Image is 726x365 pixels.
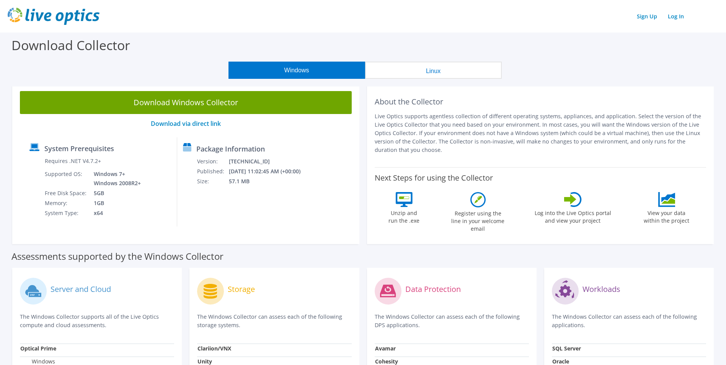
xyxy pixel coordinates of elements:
button: Linux [365,62,502,79]
label: Unzip and run the .exe [387,207,422,225]
label: Data Protection [405,285,461,293]
label: Storage [228,285,255,293]
td: System Type: [44,208,88,218]
a: Log In [664,11,688,22]
label: Package Information [196,145,265,153]
img: live_optics_svg.svg [8,8,100,25]
td: x64 [88,208,142,218]
h2: About the Collector [375,97,706,106]
label: Download Collector [11,36,130,54]
label: View your data within the project [639,207,694,225]
strong: Cohesity [375,358,398,365]
a: Sign Up [633,11,661,22]
label: Workloads [582,285,620,293]
p: The Windows Collector can assess each of the following applications. [552,313,706,329]
label: System Prerequisites [44,145,114,152]
strong: Avamar [375,345,396,352]
strong: SQL Server [552,345,581,352]
td: Supported OS: [44,169,88,188]
a: Download via direct link [151,119,221,128]
label: Requires .NET V4.7.2+ [45,157,101,165]
td: Published: [197,166,228,176]
td: 5GB [88,188,142,198]
strong: Unity [197,358,212,365]
p: The Windows Collector supports all of the Live Optics compute and cloud assessments. [20,313,174,329]
label: Register using the line in your welcome email [449,207,507,233]
td: Memory: [44,198,88,208]
p: The Windows Collector can assess each of the following DPS applications. [375,313,529,329]
p: The Windows Collector can assess each of the following storage systems. [197,313,351,329]
td: [DATE] 11:02:45 AM (+00:00) [228,166,311,176]
strong: Clariion/VNX [197,345,231,352]
label: Log into the Live Optics portal and view your project [534,207,612,225]
strong: Oracle [552,358,569,365]
label: Assessments supported by the Windows Collector [11,253,224,260]
label: Server and Cloud [51,285,111,293]
td: 57.1 MB [228,176,311,186]
a: Download Windows Collector [20,91,352,114]
td: Version: [197,156,228,166]
td: Size: [197,176,228,186]
p: Live Optics supports agentless collection of different operating systems, appliances, and applica... [375,112,706,154]
td: Free Disk Space: [44,188,88,198]
td: [TECHNICAL_ID] [228,156,311,166]
strong: Optical Prime [20,345,56,352]
td: Windows 7+ Windows 2008R2+ [88,169,142,188]
button: Windows [228,62,365,79]
td: 1GB [88,198,142,208]
label: Next Steps for using the Collector [375,173,493,182]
